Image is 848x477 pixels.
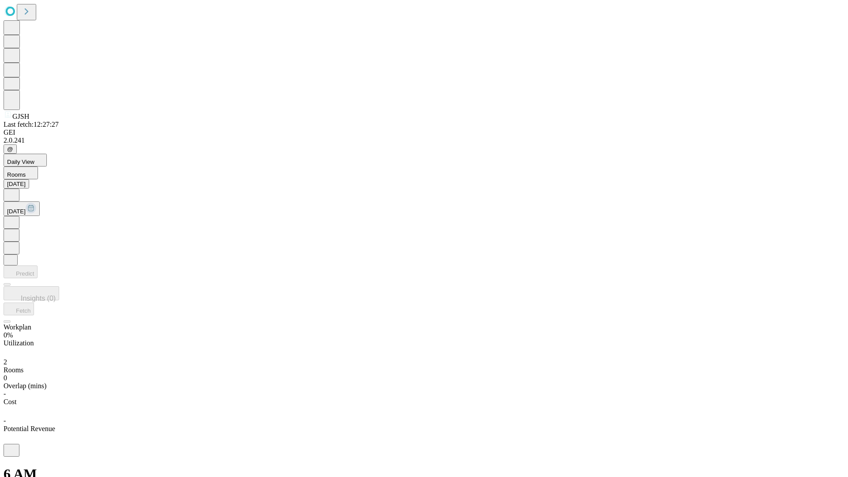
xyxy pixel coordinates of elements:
[4,366,23,374] span: Rooms
[4,121,59,128] span: Last fetch: 12:27:27
[4,331,13,339] span: 0%
[4,339,34,347] span: Utilization
[4,323,31,331] span: Workplan
[4,154,47,167] button: Daily View
[4,417,6,424] span: -
[4,265,38,278] button: Predict
[4,136,844,144] div: 2.0.241
[4,398,16,405] span: Cost
[12,113,29,120] span: GJSH
[4,129,844,136] div: GEI
[4,374,7,382] span: 0
[4,303,34,315] button: Fetch
[7,208,26,215] span: [DATE]
[4,390,6,397] span: -
[7,171,26,178] span: Rooms
[4,382,46,390] span: Overlap (mins)
[7,159,34,165] span: Daily View
[4,201,40,216] button: [DATE]
[4,179,29,189] button: [DATE]
[4,358,7,366] span: 2
[4,167,38,179] button: Rooms
[4,286,59,300] button: Insights (0)
[7,146,13,152] span: @
[21,295,56,302] span: Insights (0)
[4,144,17,154] button: @
[4,425,55,432] span: Potential Revenue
